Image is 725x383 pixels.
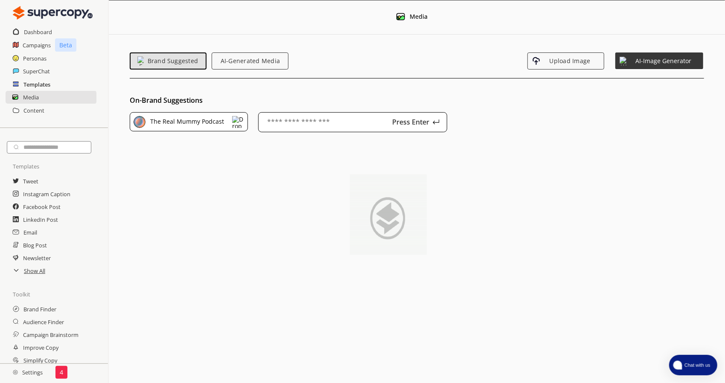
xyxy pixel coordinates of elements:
[232,116,244,128] img: Dropdown
[614,52,704,70] button: Weather Stars IconAI-Image Generator
[147,116,224,129] div: The Real Mummy Podcast
[24,26,52,38] a: Dashboard
[23,328,79,341] a: Campaign Brainstorm
[23,188,70,200] a: Instagram Caption
[23,239,47,252] a: Blog Post
[410,13,428,20] div: Media
[396,12,405,21] img: Media Icon
[628,58,699,64] span: AI-Image Generator
[23,252,51,264] a: Newsletter
[23,39,51,52] a: Campaigns
[23,226,37,239] a: Email
[24,264,45,277] a: Show All
[23,104,44,117] a: Content
[532,57,541,65] img: Upload Icon
[681,362,712,368] span: Chat with us
[23,52,47,65] a: Personas
[23,175,38,188] a: Tweet
[130,52,207,70] button: Emoji IconBrand Suggested
[216,58,284,64] span: AI-Generated Media
[144,58,201,64] span: Brand Suggested
[23,354,57,367] a: Simplify Copy
[350,174,427,255] img: Loading...
[23,200,61,213] a: Facebook Post
[23,65,50,78] a: SuperChat
[134,116,146,128] img: Brand
[55,38,76,52] p: Beta
[137,56,144,66] img: Emoji Icon
[23,91,39,104] a: Media
[13,370,18,375] img: Close
[541,58,600,64] span: Upload Image
[212,52,288,70] button: AI-Generated Media
[13,4,93,21] img: Close
[620,57,628,65] img: Weather Stars Icon
[399,117,443,127] button: Press Enter
[669,355,717,375] button: atlas-launcher
[433,119,440,125] img: Press Enter
[23,213,58,226] a: LinkedIn Post
[527,52,604,70] button: Upload IconUpload Image
[130,97,725,104] div: On-Brand Suggestions
[60,369,63,376] p: 4
[23,78,50,91] a: Templates
[23,303,56,316] a: Brand Finder
[23,341,58,354] a: Improve Copy
[23,316,64,328] a: Audience Finder
[389,119,432,125] p: Press Enter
